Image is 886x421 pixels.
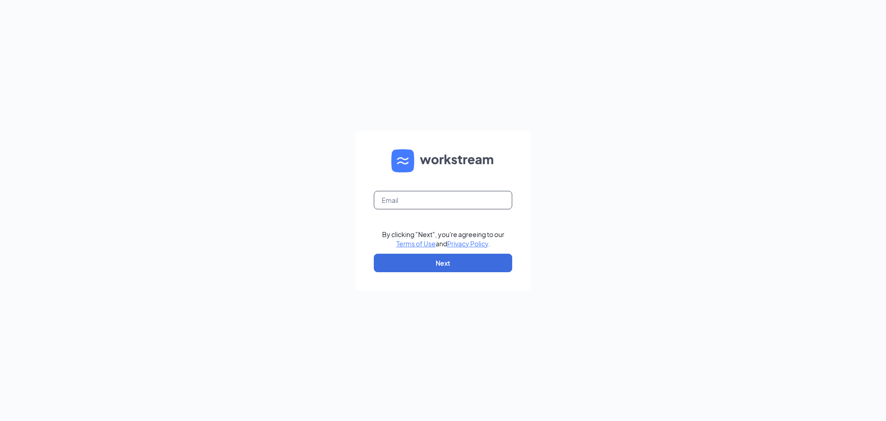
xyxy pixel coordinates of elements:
[396,239,436,248] a: Terms of Use
[447,239,488,248] a: Privacy Policy
[374,191,512,209] input: Email
[391,149,495,172] img: WS logo and Workstream text
[382,230,504,248] div: By clicking "Next", you're agreeing to our and .
[374,254,512,272] button: Next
